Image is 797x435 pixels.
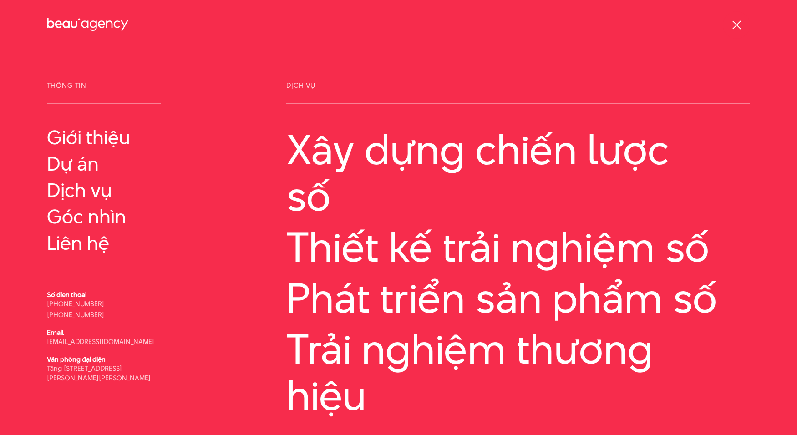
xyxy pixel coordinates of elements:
p: Tầng [STREET_ADDRESS][PERSON_NAME][PERSON_NAME] [47,364,161,383]
b: Số điện thoại [47,290,86,299]
a: [PHONE_NUMBER] [47,310,104,319]
span: Thông tin [47,82,161,104]
a: Trải nghiệm thương hiệu [286,326,750,419]
a: Dự án [47,153,161,175]
a: [EMAIL_ADDRESS][DOMAIN_NAME] [47,337,154,346]
a: Dịch vụ [47,179,161,201]
a: Giới thiệu [47,126,161,148]
a: [PHONE_NUMBER] [47,299,104,309]
a: Phát triển sản phẩm số [286,275,750,321]
a: Liên hệ [47,232,161,254]
a: Thiết kế trải nghiệm số [286,224,750,270]
b: Văn phòng đại diện [47,354,106,364]
span: Dịch vụ [286,82,750,104]
b: Email [47,328,64,337]
a: Xây dựng chiến lược số [286,126,750,219]
a: Góc nhìn [47,206,161,228]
